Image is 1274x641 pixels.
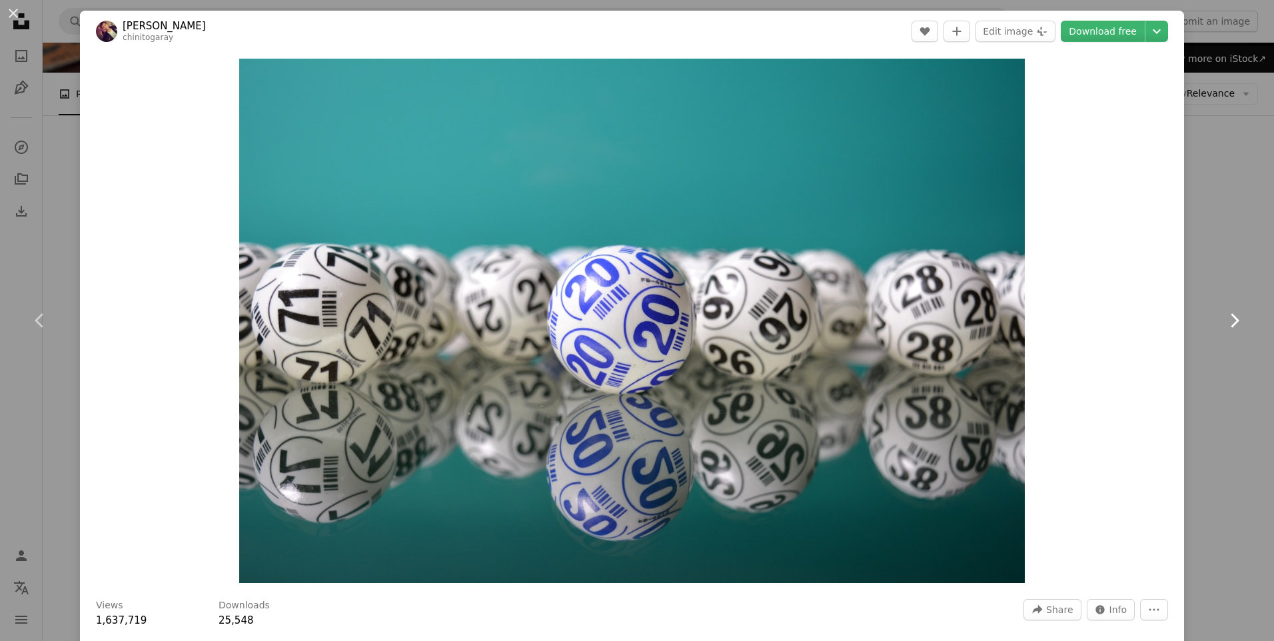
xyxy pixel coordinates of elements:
[239,59,1025,583] button: Zoom in on this image
[944,21,970,42] button: Add to Collection
[1023,599,1081,620] button: Share this image
[219,599,270,612] h3: Downloads
[1087,599,1135,620] button: Stats about this image
[1046,600,1073,620] span: Share
[123,33,173,42] a: chinitogaray
[1061,21,1145,42] a: Download free
[1194,257,1274,384] a: Next
[912,21,938,42] button: Like
[1109,600,1127,620] span: Info
[239,59,1025,583] img: white and blue round ornament
[96,614,147,626] span: 1,637,719
[96,599,123,612] h3: Views
[96,21,117,42] img: Go to Alejandro Garay's profile
[1145,21,1168,42] button: Choose download size
[219,614,254,626] span: 25,548
[123,19,206,33] a: [PERSON_NAME]
[1140,599,1168,620] button: More Actions
[975,21,1055,42] button: Edit image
